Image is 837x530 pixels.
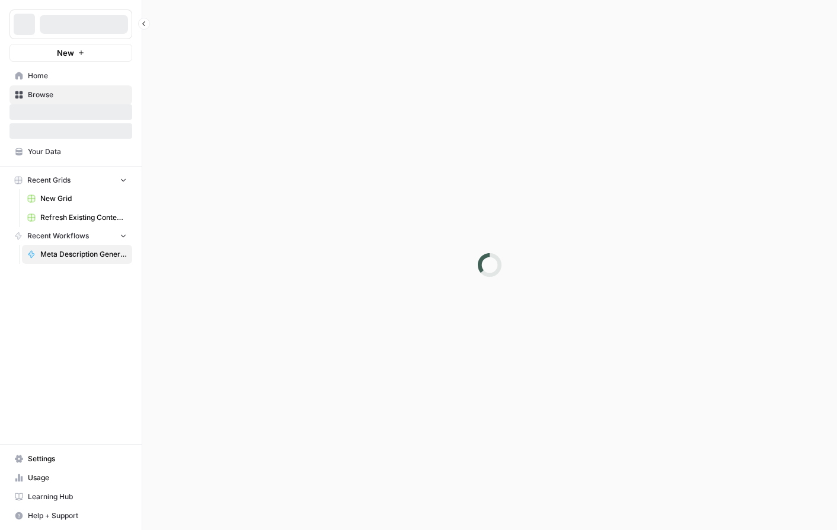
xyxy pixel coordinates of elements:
a: Meta Description Generator [22,245,132,264]
span: Help + Support [28,510,127,521]
span: Usage [28,472,127,483]
span: Your Data [28,146,127,157]
span: Meta Description Generator [40,249,127,260]
a: Browse [9,85,132,104]
a: Refresh Existing Content (1) [22,208,132,227]
span: Settings [28,454,127,464]
span: New Grid [40,193,127,204]
a: Settings [9,449,132,468]
span: Browse [28,90,127,100]
span: Recent Grids [27,175,71,186]
a: Usage [9,468,132,487]
button: New [9,44,132,62]
button: Recent Workflows [9,227,132,245]
a: Home [9,66,132,85]
span: Recent Workflows [27,231,89,241]
span: Refresh Existing Content (1) [40,212,127,223]
span: Home [28,71,127,81]
button: Recent Grids [9,171,132,189]
span: New [57,47,74,59]
a: New Grid [22,189,132,208]
button: Help + Support [9,506,132,525]
a: Learning Hub [9,487,132,506]
span: Learning Hub [28,491,127,502]
a: Your Data [9,142,132,161]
